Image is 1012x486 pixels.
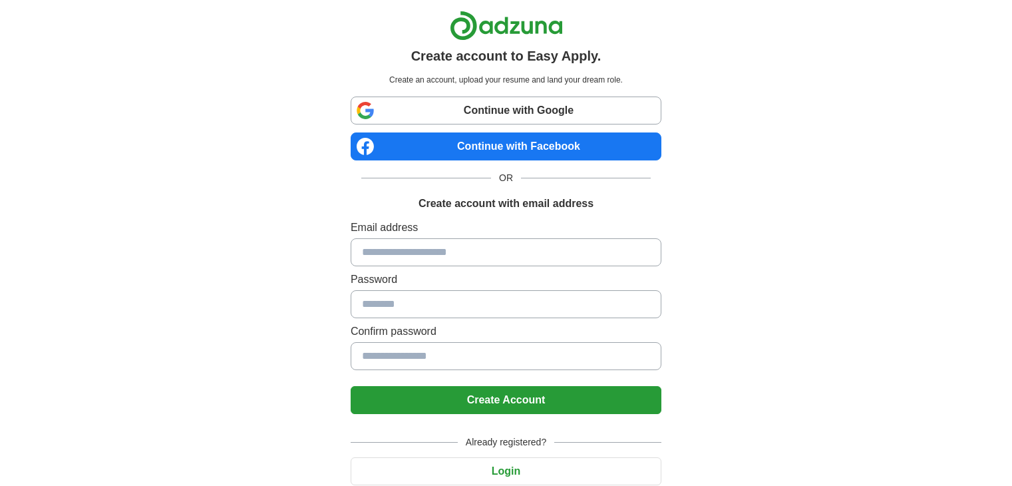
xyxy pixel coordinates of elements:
span: OR [491,171,521,185]
h1: Create account to Easy Apply. [411,46,601,66]
button: Login [351,457,661,485]
span: Already registered? [458,435,554,449]
h1: Create account with email address [419,196,593,212]
p: Create an account, upload your resume and land your dream role. [353,74,659,86]
a: Login [351,465,661,477]
label: Email address [351,220,661,236]
label: Confirm password [351,324,661,340]
a: Continue with Google [351,97,661,124]
label: Password [351,272,661,288]
a: Continue with Facebook [351,132,661,160]
button: Create Account [351,386,661,414]
img: Adzuna logo [450,11,563,41]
